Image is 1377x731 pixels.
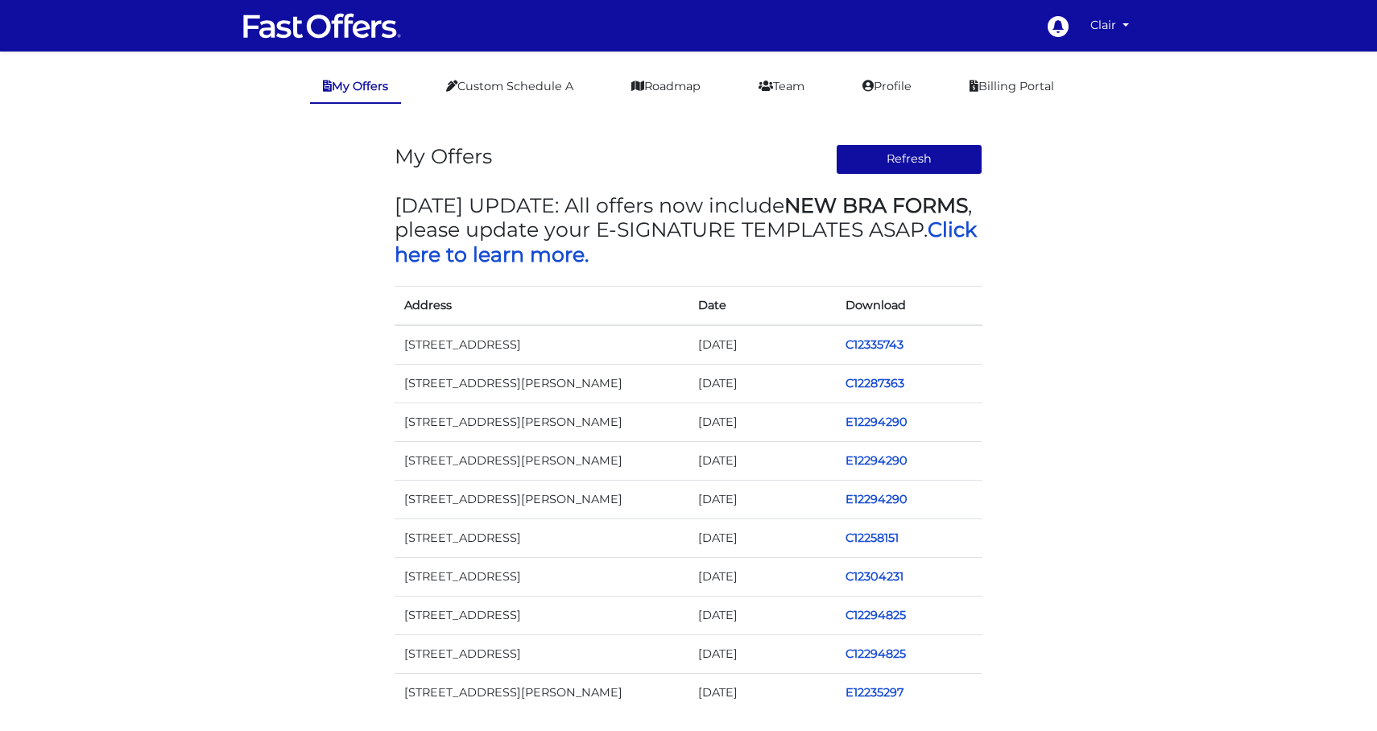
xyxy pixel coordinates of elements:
a: Billing Portal [957,71,1067,102]
a: Profile [850,71,924,102]
h3: [DATE] UPDATE: All offers now include , please update your E-SIGNATURE TEMPLATES ASAP. [395,193,982,266]
td: [STREET_ADDRESS][PERSON_NAME] [395,364,688,403]
a: Team [746,71,817,102]
td: [DATE] [688,597,836,635]
td: [DATE] [688,480,836,518]
a: E12294290 [846,453,908,468]
td: [STREET_ADDRESS] [395,635,688,674]
a: Click here to learn more. [395,217,977,266]
a: E12235297 [846,685,904,700]
td: [STREET_ADDRESS][PERSON_NAME] [395,480,688,518]
td: [DATE] [688,403,836,441]
a: E12294290 [846,415,908,429]
a: C12335743 [846,337,904,352]
a: Clair [1084,10,1135,41]
td: [STREET_ADDRESS][PERSON_NAME] [395,441,688,480]
th: Address [395,286,688,325]
h3: My Offers [395,144,492,168]
td: [DATE] [688,364,836,403]
strong: NEW BRA FORMS [784,193,968,217]
td: [STREET_ADDRESS] [395,558,688,597]
a: C12287363 [846,376,904,390]
a: C12294825 [846,646,906,661]
td: [STREET_ADDRESS] [395,519,688,558]
td: [DATE] [688,325,836,365]
a: C12304231 [846,569,904,584]
a: Custom Schedule A [433,71,586,102]
th: Date [688,286,836,325]
td: [DATE] [688,519,836,558]
a: C12258151 [846,531,899,545]
td: [STREET_ADDRESS] [395,597,688,635]
a: E12294290 [846,492,908,506]
td: [DATE] [688,635,836,674]
a: C12294825 [846,608,906,622]
td: [DATE] [688,558,836,597]
td: [STREET_ADDRESS][PERSON_NAME] [395,403,688,441]
td: [DATE] [688,674,836,712]
button: Refresh [836,144,983,175]
th: Download [836,286,983,325]
td: [STREET_ADDRESS] [395,325,688,365]
td: [STREET_ADDRESS][PERSON_NAME] [395,674,688,712]
td: [DATE] [688,441,836,480]
a: My Offers [310,71,401,104]
a: Roadmap [618,71,713,102]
